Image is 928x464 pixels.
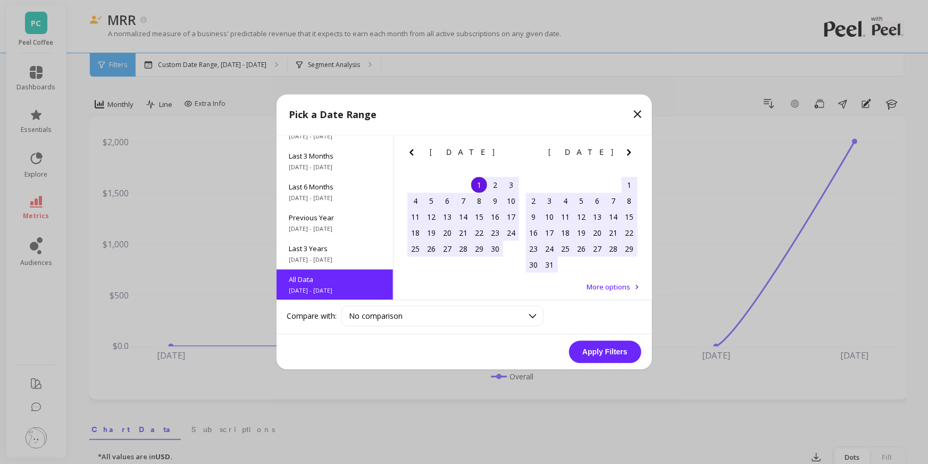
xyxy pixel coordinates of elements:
div: Choose Thursday, June 22nd, 2017 [471,225,487,241]
span: Last 6 Months [289,183,380,192]
span: [DATE] - [DATE] [289,256,380,264]
div: Choose Friday, July 28th, 2017 [606,241,622,257]
div: Choose Friday, July 7th, 2017 [606,193,622,209]
span: More options [587,283,631,292]
label: Compare with: [287,311,337,321]
div: Choose Monday, June 5th, 2017 [423,193,439,209]
div: Choose Monday, July 31st, 2017 [542,257,558,273]
div: Choose Saturday, July 29th, 2017 [622,241,638,257]
p: Pick a Date Range [289,107,377,122]
div: Choose Saturday, July 1st, 2017 [622,177,638,193]
div: Choose Saturday, June 10th, 2017 [503,193,519,209]
div: Choose Wednesday, June 14th, 2017 [455,209,471,225]
div: Choose Thursday, June 8th, 2017 [471,193,487,209]
div: month 2017-07 [526,177,638,273]
div: Choose Wednesday, July 19th, 2017 [574,225,590,241]
div: Choose Tuesday, June 27th, 2017 [439,241,455,257]
div: Choose Monday, July 10th, 2017 [542,209,558,225]
div: Choose Wednesday, July 12th, 2017 [574,209,590,225]
span: Previous Year [289,213,380,223]
div: Choose Thursday, July 13th, 2017 [590,209,606,225]
div: Choose Friday, June 23rd, 2017 [487,225,503,241]
div: Choose Thursday, June 15th, 2017 [471,209,487,225]
div: Choose Saturday, June 3rd, 2017 [503,177,519,193]
div: Choose Saturday, July 8th, 2017 [622,193,638,209]
div: Choose Sunday, June 25th, 2017 [407,241,423,257]
div: Choose Saturday, June 17th, 2017 [503,209,519,225]
button: Next Month [504,146,521,163]
div: Choose Friday, June 30th, 2017 [487,241,503,257]
div: Choose Tuesday, June 13th, 2017 [439,209,455,225]
div: Choose Monday, June 12th, 2017 [423,209,439,225]
div: Choose Wednesday, June 21st, 2017 [455,225,471,241]
div: Choose Wednesday, June 7th, 2017 [455,193,471,209]
button: Apply Filters [569,341,641,363]
div: month 2017-06 [407,177,519,257]
div: Choose Saturday, July 15th, 2017 [622,209,638,225]
div: Choose Wednesday, July 5th, 2017 [574,193,590,209]
div: Choose Wednesday, June 28th, 2017 [455,241,471,257]
div: Choose Thursday, June 29th, 2017 [471,241,487,257]
div: Choose Sunday, July 30th, 2017 [526,257,542,273]
div: Choose Friday, June 16th, 2017 [487,209,503,225]
div: Choose Sunday, July 23rd, 2017 [526,241,542,257]
div: Choose Monday, July 17th, 2017 [542,225,558,241]
div: Choose Tuesday, July 18th, 2017 [558,225,574,241]
div: Choose Sunday, July 2nd, 2017 [526,193,542,209]
div: Choose Tuesday, June 20th, 2017 [439,225,455,241]
span: Last 3 Months [289,152,380,161]
div: Choose Thursday, June 1st, 2017 [471,177,487,193]
div: Choose Monday, July 24th, 2017 [542,241,558,257]
div: Choose Tuesday, June 6th, 2017 [439,193,455,209]
div: Choose Thursday, July 27th, 2017 [590,241,606,257]
span: [DATE] [430,148,496,157]
span: Last 3 Years [289,244,380,254]
div: Choose Friday, June 2nd, 2017 [487,177,503,193]
span: All Data [289,275,380,285]
span: [DATE] - [DATE] [289,287,380,295]
div: Choose Friday, July 14th, 2017 [606,209,622,225]
div: Choose Monday, July 3rd, 2017 [542,193,558,209]
div: Choose Sunday, June 18th, 2017 [407,225,423,241]
div: Choose Tuesday, July 11th, 2017 [558,209,574,225]
div: Choose Thursday, July 20th, 2017 [590,225,606,241]
button: Previous Month [523,146,540,163]
div: Choose Friday, July 21st, 2017 [606,225,622,241]
span: [DATE] - [DATE] [289,225,380,234]
div: Choose Thursday, July 6th, 2017 [590,193,606,209]
button: Previous Month [405,146,422,163]
div: Choose Friday, June 9th, 2017 [487,193,503,209]
span: [DATE] - [DATE] [289,163,380,172]
div: Choose Monday, June 26th, 2017 [423,241,439,257]
div: Choose Monday, June 19th, 2017 [423,225,439,241]
div: Choose Sunday, June 4th, 2017 [407,193,423,209]
span: [DATE] - [DATE] [289,194,380,203]
div: Choose Tuesday, July 25th, 2017 [558,241,574,257]
span: [DATE] [548,148,615,157]
div: Choose Saturday, July 22nd, 2017 [622,225,638,241]
span: [DATE] - [DATE] [289,132,380,141]
div: Choose Sunday, June 11th, 2017 [407,209,423,225]
button: Next Month [623,146,640,163]
div: Choose Sunday, July 9th, 2017 [526,209,542,225]
div: Choose Sunday, July 16th, 2017 [526,225,542,241]
span: No comparison [349,311,403,321]
div: Choose Saturday, June 24th, 2017 [503,225,519,241]
div: Choose Wednesday, July 26th, 2017 [574,241,590,257]
div: Choose Tuesday, July 4th, 2017 [558,193,574,209]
